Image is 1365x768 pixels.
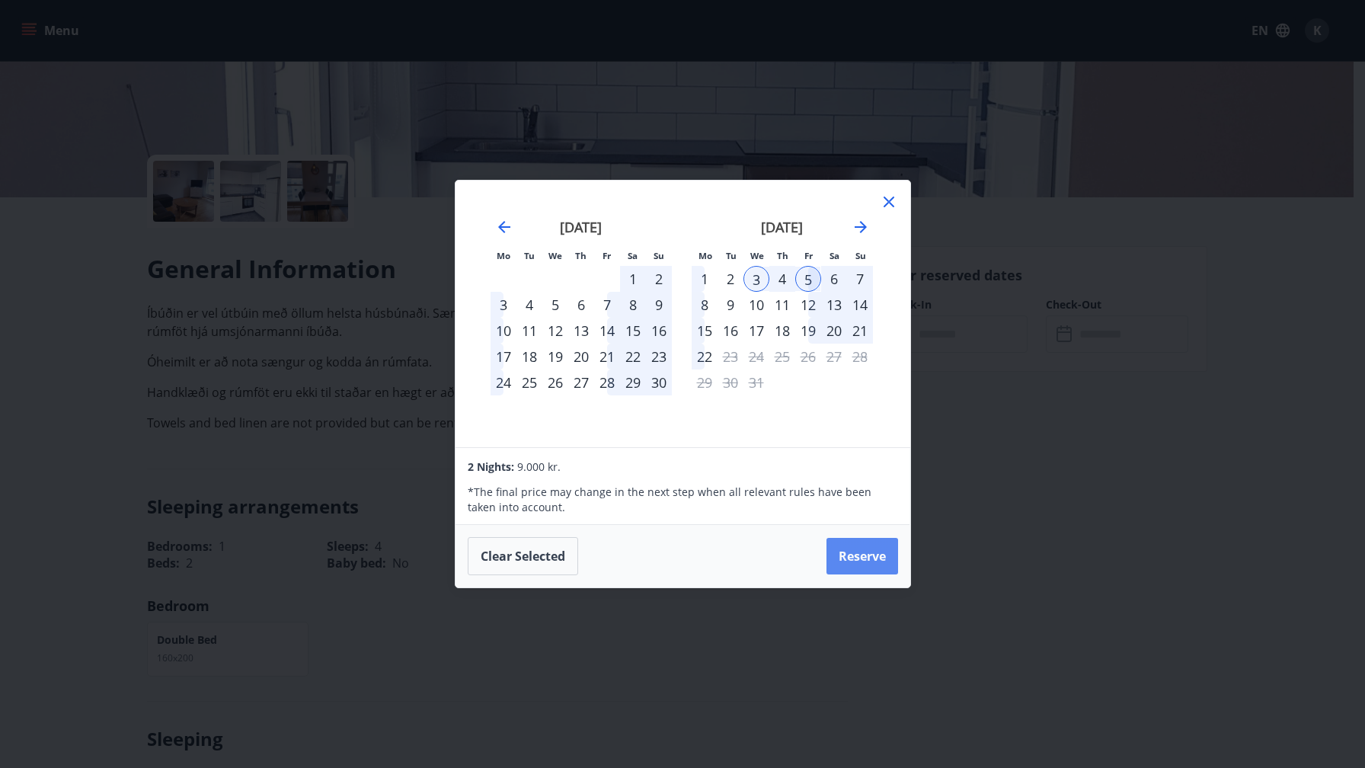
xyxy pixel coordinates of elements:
[620,292,646,318] div: 8
[654,250,664,261] small: Su
[769,318,795,344] div: 18
[743,292,769,318] td: Choose Wednesday, December 10, 2025 as your check-in date. It’s available.
[726,250,737,261] small: Tu
[718,266,743,292] td: Choose Tuesday, December 2, 2025 as your check-in date. It’s available.
[795,292,821,318] td: Choose Friday, December 12, 2025 as your check-in date. It’s available.
[847,292,873,318] td: Choose Sunday, December 14, 2025 as your check-in date. It’s available.
[542,318,568,344] td: Choose Wednesday, November 12, 2025 as your check-in date. It’s available.
[620,370,646,395] td: Choose Saturday, November 29, 2025 as your check-in date. It’s available.
[646,370,672,395] td: Choose Sunday, November 30, 2025 as your check-in date. It’s available.
[516,318,542,344] td: Choose Tuesday, November 11, 2025 as your check-in date. It’s available.
[548,250,562,261] small: We
[750,250,764,261] small: We
[491,370,516,395] div: 24
[594,370,620,395] div: 28
[777,250,788,261] small: Th
[718,344,743,370] td: Choose Tuesday, December 23, 2025 as your check-in date. It’s available.
[692,344,718,370] td: Choose Monday, December 22, 2025 as your check-in date. It’s available.
[804,250,813,261] small: Fr
[743,318,769,344] td: Choose Wednesday, December 17, 2025 as your check-in date. It’s available.
[718,370,743,395] td: Not available. Tuesday, December 30, 2025
[491,318,516,344] div: 10
[568,318,594,344] div: 13
[620,344,646,370] td: Choose Saturday, November 22, 2025 as your check-in date. It’s available.
[692,370,718,395] td: Not available. Monday, December 29, 2025
[542,318,568,344] div: 12
[847,344,873,370] td: Not available. Sunday, December 28, 2025
[568,292,594,318] div: 6
[646,344,672,370] td: Choose Sunday, November 23, 2025 as your check-in date. It’s available.
[524,250,535,261] small: Tu
[468,485,897,515] p: * The final price may change in the next step when all relevant rules have been taken into account.
[855,250,866,261] small: Su
[568,344,594,370] div: 20
[560,218,602,236] strong: [DATE]
[542,292,568,318] td: Choose Wednesday, November 5, 2025 as your check-in date. It’s available.
[795,318,821,344] td: Choose Friday, December 19, 2025 as your check-in date. It’s available.
[795,266,821,292] td: Selected as end date. Friday, December 5, 2025
[847,266,873,292] td: Choose Sunday, December 7, 2025 as your check-in date. It’s available.
[594,344,620,370] div: 21
[847,266,873,292] div: 7
[491,292,516,318] div: 3
[594,292,620,318] td: Choose Friday, November 7, 2025 as your check-in date. It’s available.
[761,218,803,236] strong: [DATE]
[516,292,542,318] div: 4
[743,266,769,292] div: 3
[516,370,542,395] td: Choose Tuesday, November 25, 2025 as your check-in date. It’s available.
[575,250,587,261] small: Th
[594,370,620,395] td: Choose Friday, November 28, 2025 as your check-in date. It’s available.
[821,318,847,344] div: 20
[568,370,594,395] div: 27
[474,199,892,429] div: Calendar
[646,292,672,318] td: Choose Sunday, November 9, 2025 as your check-in date. It’s available.
[743,266,769,292] td: Selected as start date. Wednesday, December 3, 2025
[646,318,672,344] td: Choose Sunday, November 16, 2025 as your check-in date. It’s available.
[847,292,873,318] div: 14
[692,266,718,292] div: 1
[769,266,795,292] td: Selected. Thursday, December 4, 2025
[620,318,646,344] div: 15
[743,292,769,318] div: 10
[568,292,594,318] td: Choose Thursday, November 6, 2025 as your check-in date. It’s available.
[692,318,718,344] div: 15
[497,250,510,261] small: Mo
[646,266,672,292] td: Choose Sunday, November 2, 2025 as your check-in date. It’s available.
[516,370,542,395] div: 25
[692,344,718,370] div: 22
[542,370,568,395] td: Choose Wednesday, November 26, 2025 as your check-in date. It’s available.
[821,292,847,318] td: Choose Saturday, December 13, 2025 as your check-in date. It’s available.
[698,250,712,261] small: Mo
[620,344,646,370] div: 22
[692,292,718,318] div: 8
[542,344,568,370] div: 19
[743,344,769,370] td: Not available. Wednesday, December 24, 2025
[491,318,516,344] td: Choose Monday, November 10, 2025 as your check-in date. It’s available.
[743,318,769,344] div: 17
[847,318,873,344] td: Choose Sunday, December 21, 2025 as your check-in date. It’s available.
[568,344,594,370] td: Choose Thursday, November 20, 2025 as your check-in date. It’s available.
[646,344,672,370] div: 23
[795,292,821,318] div: 12
[769,292,795,318] td: Choose Thursday, December 11, 2025 as your check-in date. It’s available.
[620,266,646,292] div: 1
[542,370,568,395] div: 26
[620,318,646,344] td: Choose Saturday, November 15, 2025 as your check-in date. It’s available.
[769,292,795,318] div: 11
[620,292,646,318] td: Choose Saturday, November 8, 2025 as your check-in date. It’s available.
[692,266,718,292] td: Choose Monday, December 1, 2025 as your check-in date. It’s available.
[769,344,795,370] td: Not available. Thursday, December 25, 2025
[491,344,516,370] div: 17
[646,292,672,318] div: 9
[795,344,821,370] td: Not available. Friday, December 26, 2025
[821,266,847,292] td: Choose Saturday, December 6, 2025 as your check-in date. It’s available.
[821,344,847,370] td: Not available. Saturday, December 27, 2025
[628,250,638,261] small: Sa
[542,292,568,318] div: 5
[718,266,743,292] div: 2
[821,266,847,292] div: 6
[516,344,542,370] div: 18
[594,318,620,344] td: Choose Friday, November 14, 2025 as your check-in date. It’s available.
[594,344,620,370] td: Choose Friday, November 21, 2025 as your check-in date. It’s available.
[516,292,542,318] td: Choose Tuesday, November 4, 2025 as your check-in date. It’s available.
